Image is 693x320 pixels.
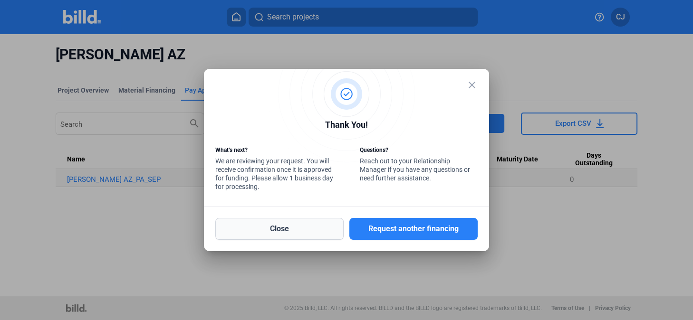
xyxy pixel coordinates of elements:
mat-icon: close [466,79,478,91]
div: Reach out to your Relationship Manager if you have any questions or need further assistance. [360,146,478,185]
div: We are reviewing your request. You will receive confirmation once it is approved for funding. Ple... [215,146,333,193]
div: Thank You! [215,118,478,134]
div: What’s next? [215,146,333,157]
button: Close [215,218,344,240]
button: Request another financing [349,218,478,240]
div: Questions? [360,146,478,157]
